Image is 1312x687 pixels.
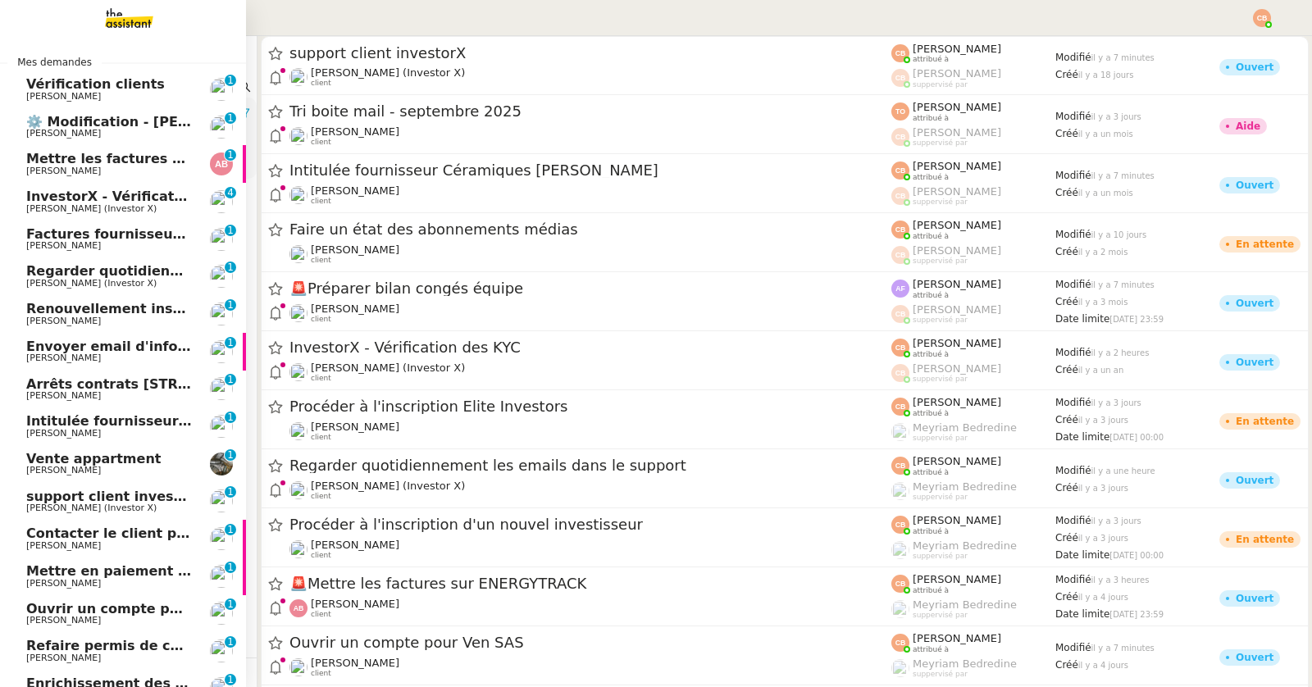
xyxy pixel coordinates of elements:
span: Modifié [1055,229,1091,240]
nz-badge-sup: 1 [225,149,236,161]
span: il y a 7 minutes [1091,171,1155,180]
span: client [311,374,331,383]
span: client [311,610,331,619]
app-user-label: attribué à [891,160,1055,181]
span: il y a un an [1078,366,1123,375]
span: suppervisé par [913,139,968,148]
img: users%2FDBF5gIzOT6MfpzgDQC7eMkIK8iA3%2Favatar%2Fd943ca6c-06ba-4e73-906b-d60e05e423d3 [289,540,307,558]
span: suppervisé par [913,434,968,443]
span: il y a 7 minutes [1091,280,1155,289]
span: [PERSON_NAME] [913,43,1001,55]
img: users%2FDBF5gIzOT6MfpzgDQC7eMkIK8iA3%2Favatar%2Fd943ca6c-06ba-4e73-906b-d60e05e423d3 [210,303,233,325]
nz-badge-sup: 1 [225,225,236,236]
img: svg [891,102,909,121]
div: Ouvert [1236,298,1273,308]
span: Créé [1055,659,1078,671]
span: attribué à [913,586,949,595]
span: [PERSON_NAME] [913,337,1001,349]
span: [PERSON_NAME] [26,128,101,139]
span: il y a 3 jours [1078,484,1128,493]
img: svg [891,187,909,205]
span: Meyriam Bedredine [913,480,1017,493]
span: attribué à [913,232,949,241]
span: attribué à [913,527,949,536]
span: [PERSON_NAME] (Investor X) [311,362,465,374]
img: users%2FUWPTPKITw0gpiMilXqRXG5g9gXH3%2Favatar%2F405ab820-17f5-49fd-8f81-080694535f4d [289,363,307,381]
span: InvestorX - Vérification des KYC [289,340,891,355]
img: svg [891,516,909,534]
span: Date limite [1055,608,1109,620]
span: client [311,492,331,501]
img: users%2FUWPTPKITw0gpiMilXqRXG5g9gXH3%2Favatar%2F405ab820-17f5-49fd-8f81-080694535f4d [210,489,233,512]
img: svg [289,599,307,617]
div: En attente [1236,239,1294,249]
img: svg [891,69,909,87]
app-user-label: suppervisé par [891,421,1055,443]
span: Modifié [1055,574,1091,585]
span: Modifié [1055,397,1091,408]
span: attribué à [913,114,949,123]
span: InvestorX - Vérification des KYC [26,189,261,204]
app-user-detailed-label: client [289,243,891,265]
div: En attente [1236,535,1294,544]
img: svg [891,457,909,475]
p: 1 [227,449,234,464]
span: suppervisé par [913,670,968,679]
app-user-detailed-label: client [289,66,891,88]
nz-badge-sup: 1 [225,524,236,535]
span: attribué à [913,173,949,182]
div: Ouvert [1236,475,1273,485]
span: [PERSON_NAME] [26,91,101,102]
span: il y a 4 jours [1078,593,1128,602]
span: Renouvellement inscriptions - septembre 2025 [26,301,373,316]
div: Aide [1236,121,1260,131]
img: users%2FDRQJg1VWLLcDJFXGkprjvpAEQdz2%2Favatar%2F_NVP8752-recadre.jpg [210,527,233,550]
span: [PERSON_NAME] [913,185,1001,198]
span: support client investorX [289,46,891,61]
img: svg [891,634,909,652]
span: [PERSON_NAME] [913,573,1001,585]
img: svg [891,339,909,357]
app-user-detailed-label: client [289,362,891,383]
span: il y a 2 mois [1078,248,1128,257]
span: Procéder à l'inscription d'un nouvel investisseur [289,517,891,532]
span: Intitulée fournisseur Céramiques [PERSON_NAME] [289,163,891,178]
img: svg [1253,9,1271,27]
span: [PERSON_NAME] [311,657,399,669]
span: [DATE] 23:59 [1109,315,1164,324]
span: Envoyer email d'information à [PERSON_NAME] et [PERSON_NAME] [26,339,522,354]
img: users%2FHIWaaSoTa5U8ssS5t403NQMyZZE3%2Favatar%2Fa4be050e-05fa-4f28-bbe7-e7e8e4788720 [210,116,233,139]
img: users%2F9mvJqJUvllffspLsQzytnd0Nt4c2%2Favatar%2F82da88e3-d90d-4e39-b37d-dcb7941179ae [210,415,233,438]
span: suppervisé par [913,375,968,384]
span: il y a 18 jours [1078,71,1134,80]
span: [DATE] 23:59 [1109,610,1164,619]
span: [PERSON_NAME] (Investor X) [311,66,465,79]
img: svg [891,221,909,239]
span: Modifié [1055,111,1091,122]
span: support client investorX [26,489,205,504]
span: il y a 7 minutes [1091,644,1155,653]
p: 1 [227,225,234,239]
span: Date limite [1055,431,1109,443]
nz-badge-sup: 1 [225,412,236,423]
span: Modifié [1055,642,1091,653]
span: [PERSON_NAME] (Investor X) [26,278,157,289]
img: users%2FrxcTinYCQST3nt3eRyMgQ024e422%2Favatar%2Fa0327058c7192f72952294e6843542370f7921c3.jpg [289,245,307,263]
span: [PERSON_NAME] [26,540,101,551]
img: svg [891,44,909,62]
span: client [311,256,331,265]
span: il y a un mois [1078,189,1133,198]
span: [PERSON_NAME] [913,160,1001,172]
app-user-label: suppervisé par [891,185,1055,207]
span: [PERSON_NAME] [311,421,399,433]
app-user-detailed-label: client [289,421,891,442]
span: Arrêts contrats [STREET_ADDRESS] ( [GEOGRAPHIC_DATA] ) [26,376,466,392]
span: [PERSON_NAME] [311,303,399,315]
span: Modifié [1055,347,1091,358]
div: En attente [1236,416,1294,426]
app-user-detailed-label: client [289,657,891,678]
img: users%2FUWPTPKITw0gpiMilXqRXG5g9gXH3%2Favatar%2F405ab820-17f5-49fd-8f81-080694535f4d [210,265,233,288]
span: [PERSON_NAME] [913,514,1001,526]
span: il y a 3 mois [1078,298,1128,307]
app-user-label: attribué à [891,101,1055,122]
